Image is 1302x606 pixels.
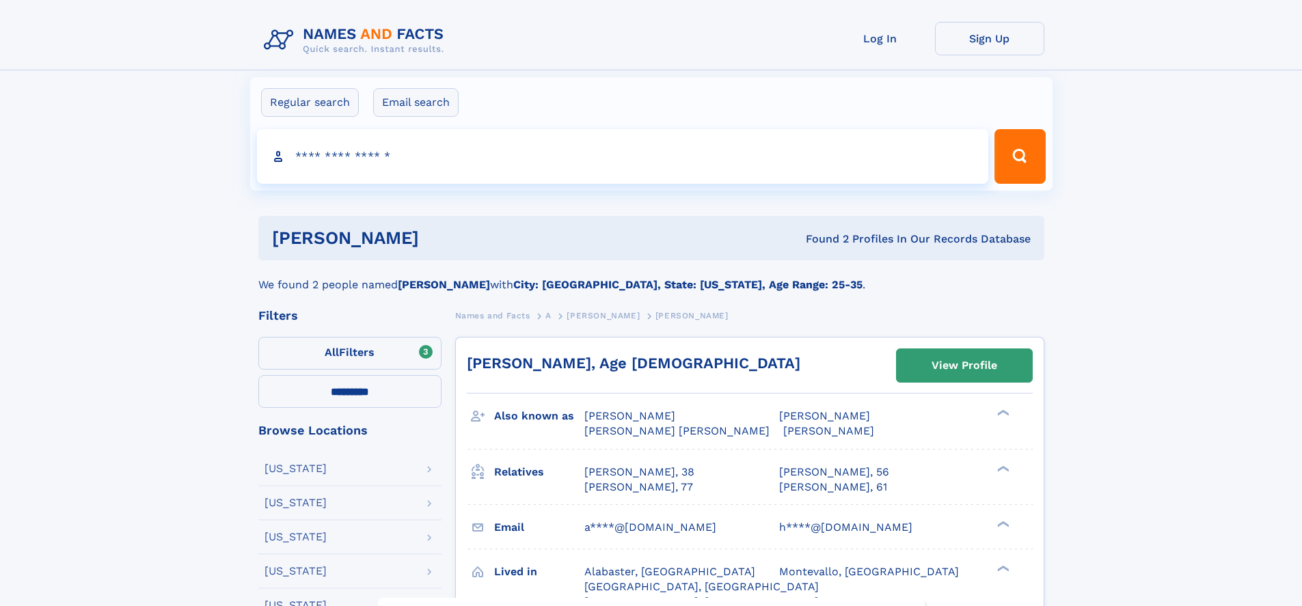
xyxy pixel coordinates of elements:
a: [PERSON_NAME] [567,307,640,324]
a: [PERSON_NAME], Age [DEMOGRAPHIC_DATA] [467,355,800,372]
div: ❯ [994,564,1010,573]
label: Filters [258,337,442,370]
span: [PERSON_NAME] [PERSON_NAME] [584,424,770,437]
div: [US_STATE] [265,566,327,577]
div: View Profile [932,350,997,381]
div: [US_STATE] [265,532,327,542]
span: [GEOGRAPHIC_DATA], [GEOGRAPHIC_DATA] [584,580,819,593]
h3: Email [494,516,584,539]
input: search input [257,129,989,184]
a: [PERSON_NAME], 61 [779,480,887,495]
span: [PERSON_NAME] [779,409,870,422]
div: Browse Locations [258,424,442,437]
span: A [545,311,552,320]
div: Found 2 Profiles In Our Records Database [612,232,1031,247]
span: Montevallo, [GEOGRAPHIC_DATA] [779,565,959,578]
label: Regular search [261,88,359,117]
div: ❯ [994,409,1010,417]
div: ❯ [994,519,1010,528]
a: Names and Facts [455,307,530,324]
a: Sign Up [935,22,1044,55]
h1: [PERSON_NAME] [272,230,612,247]
span: [PERSON_NAME] [567,311,640,320]
b: City: [GEOGRAPHIC_DATA], State: [US_STATE], Age Range: 25-35 [513,278,863,291]
div: [US_STATE] [265,497,327,508]
h3: Also known as [494,404,584,428]
span: Alabaster, [GEOGRAPHIC_DATA] [584,565,755,578]
a: A [545,307,552,324]
a: [PERSON_NAME], 38 [584,465,694,480]
h3: Lived in [494,560,584,583]
h3: Relatives [494,460,584,484]
a: [PERSON_NAME], 77 [584,480,693,495]
span: [PERSON_NAME] [584,409,675,422]
div: ❯ [994,464,1010,473]
span: All [325,346,339,359]
a: [PERSON_NAME], 56 [779,465,889,480]
div: [US_STATE] [265,463,327,474]
div: We found 2 people named with . [258,260,1044,293]
span: [PERSON_NAME] [655,311,729,320]
a: View Profile [897,349,1032,382]
label: Email search [373,88,459,117]
img: Logo Names and Facts [258,22,455,59]
div: Filters [258,309,442,322]
button: Search Button [994,129,1045,184]
b: [PERSON_NAME] [398,278,490,291]
a: Log In [826,22,935,55]
span: [PERSON_NAME] [783,424,874,437]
